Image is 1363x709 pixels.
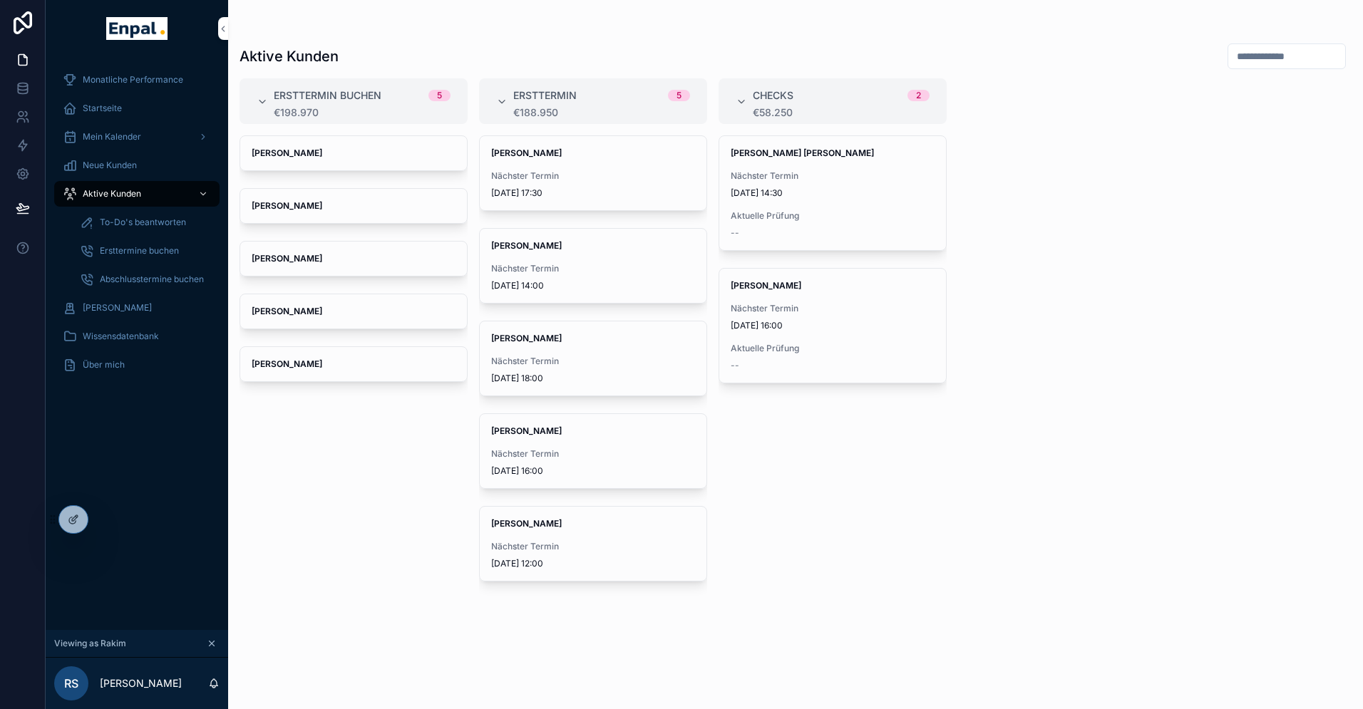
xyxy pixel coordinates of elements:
a: [PERSON_NAME] [240,294,468,329]
a: Ersttermine buchen [71,238,220,264]
span: [DATE] 18:00 [491,373,695,384]
span: Viewing as Rakim [54,638,126,649]
a: Mein Kalender [54,124,220,150]
span: -- [731,227,739,239]
a: [PERSON_NAME]Nächster Termin[DATE] 17:30 [479,135,707,211]
a: [PERSON_NAME] [54,295,220,321]
a: To-Do's beantworten [71,209,220,235]
strong: [PERSON_NAME] [252,306,322,316]
p: [PERSON_NAME] [100,676,182,690]
strong: [PERSON_NAME] [491,240,562,251]
div: €188.950 [513,107,690,118]
a: Aktive Kunden [54,181,220,207]
div: scrollable content [46,57,228,396]
span: Neue Kunden [83,160,137,171]
a: [PERSON_NAME] [240,241,468,276]
span: Aktuelle Prüfung [731,210,935,222]
a: Neue Kunden [54,152,220,178]
a: [PERSON_NAME]Nächster Termin[DATE] 18:00 [479,321,707,396]
a: [PERSON_NAME]Nächster Termin[DATE] 16:00 [479,413,707,489]
span: Mein Kalender [83,131,141,143]
div: 5 [437,90,442,101]
a: [PERSON_NAME]Nächster Termin[DATE] 16:00Aktuelle Prüfung-- [719,268,947,383]
span: Nächster Termin [731,303,935,314]
a: [PERSON_NAME] [240,135,468,171]
strong: [PERSON_NAME] [491,148,562,158]
div: €58.250 [753,107,930,118]
strong: [PERSON_NAME] [PERSON_NAME] [731,148,874,158]
span: [DATE] 14:00 [491,280,695,291]
span: [DATE] 12:00 [491,558,695,569]
div: 2 [916,90,921,101]
span: Checks [753,88,793,103]
span: Aktive Kunden [83,188,141,200]
a: [PERSON_NAME] [240,188,468,224]
span: Ersttermin [513,88,577,103]
span: Nächster Termin [491,448,695,460]
span: Ersttermine buchen [100,245,179,257]
img: App logo [106,17,167,40]
a: Wissensdatenbank [54,324,220,349]
span: -- [731,360,739,371]
span: Ersttermin buchen [274,88,381,103]
span: To-Do's beantworten [100,217,186,228]
span: Nächster Termin [491,541,695,552]
strong: [PERSON_NAME] [491,518,562,529]
span: Nächster Termin [491,263,695,274]
div: 5 [677,90,681,101]
span: Nächster Termin [731,170,935,182]
span: RS [64,675,78,692]
span: Abschlusstermine buchen [100,274,204,285]
span: [DATE] 17:30 [491,187,695,199]
span: [DATE] 14:30 [731,187,935,199]
span: Nächster Termin [491,356,695,367]
a: [PERSON_NAME]Nächster Termin[DATE] 14:00 [479,228,707,304]
span: [PERSON_NAME] [83,302,152,314]
a: [PERSON_NAME]Nächster Termin[DATE] 12:00 [479,506,707,581]
span: Aktuelle Prüfung [731,343,935,354]
a: [PERSON_NAME] [240,346,468,382]
span: [DATE] 16:00 [491,465,695,477]
span: [DATE] 16:00 [731,320,935,331]
strong: [PERSON_NAME] [491,333,562,343]
span: Über mich [83,359,125,371]
a: Startseite [54,95,220,121]
div: €198.970 [274,107,451,118]
a: [PERSON_NAME] [PERSON_NAME]Nächster Termin[DATE] 14:30Aktuelle Prüfung-- [719,135,947,251]
a: Abschlusstermine buchen [71,266,220,292]
strong: [PERSON_NAME] [252,253,322,264]
strong: [PERSON_NAME] [252,358,322,369]
span: Wissensdatenbank [83,331,159,342]
h1: Aktive Kunden [240,46,339,66]
span: Startseite [83,103,122,114]
a: Über mich [54,352,220,378]
strong: [PERSON_NAME] [491,425,562,436]
strong: [PERSON_NAME] [731,280,801,291]
strong: [PERSON_NAME] [252,200,322,211]
span: Nächster Termin [491,170,695,182]
span: Monatliche Performance [83,74,183,86]
a: Monatliche Performance [54,67,220,93]
strong: [PERSON_NAME] [252,148,322,158]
